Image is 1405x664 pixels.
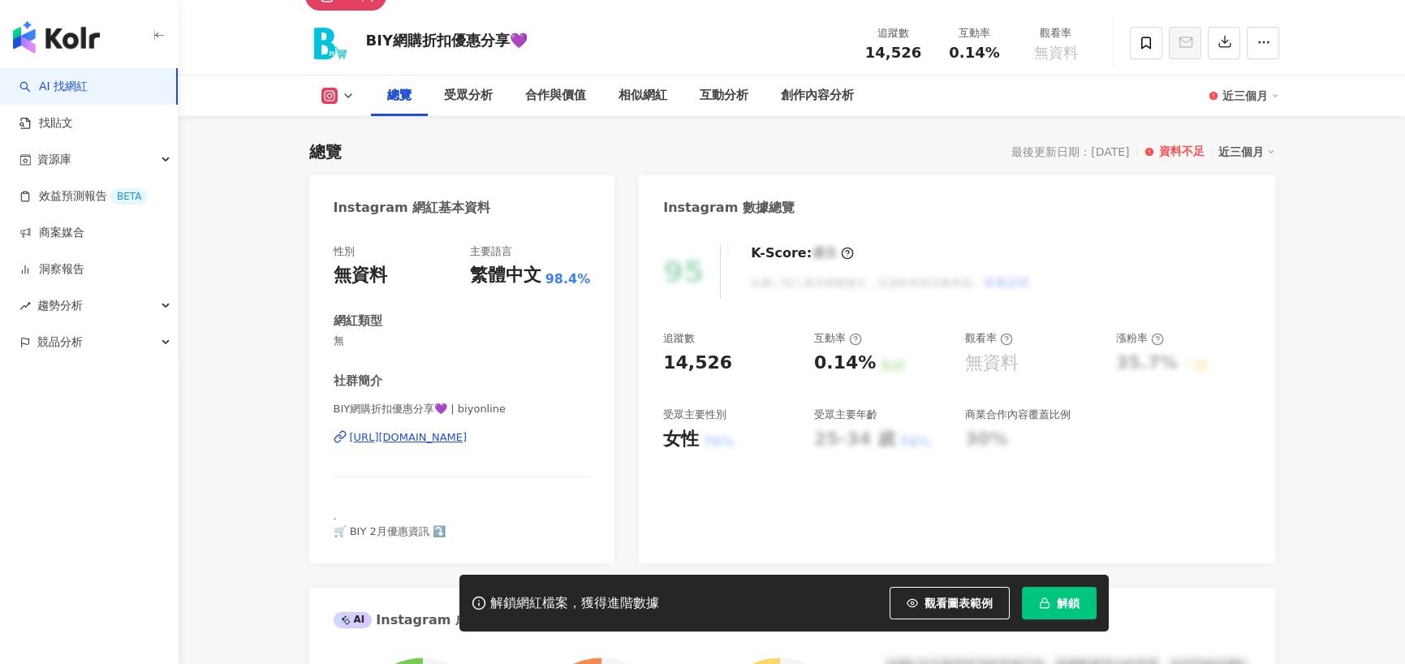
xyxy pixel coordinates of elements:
[1116,331,1164,346] div: 漲粉率
[1025,25,1087,41] div: 觀看率
[965,331,1013,346] div: 觀看率
[334,263,387,288] div: 無資料
[545,270,591,288] span: 98.4%
[334,510,446,537] span: . 🛒 BIY 2月優惠資訊 ⤵️
[814,331,862,346] div: 互動率
[366,30,528,50] div: BIY網購折扣優惠分享💜
[863,25,924,41] div: 追蹤數
[334,373,382,390] div: 社群簡介
[470,263,541,288] div: 繁體中文
[334,430,591,445] a: [URL][DOMAIN_NAME]
[387,86,412,106] div: 總覽
[965,351,1019,376] div: 無資料
[37,141,71,178] span: 資源庫
[965,407,1071,422] div: 商業合作內容覆蓋比例
[944,25,1006,41] div: 互動率
[19,225,84,241] a: 商案媒合
[663,199,795,217] div: Instagram 數據總覽
[37,324,83,360] span: 競品分析
[781,86,854,106] div: 創作內容分析
[890,587,1010,619] button: 觀看圖表範例
[37,287,83,324] span: 趨勢分析
[751,244,854,262] div: K-Score :
[865,44,921,61] span: 14,526
[1159,144,1205,160] div: 資料不足
[334,402,591,416] span: BIY網購折扣優惠分享💜 | biyonline
[305,19,354,67] img: KOL Avatar
[663,427,699,452] div: 女性
[444,86,493,106] div: 受眾分析
[19,300,31,312] span: rise
[19,188,148,205] a: 效益預測報告BETA
[1218,141,1275,162] div: 近三個月
[334,199,491,217] div: Instagram 網紅基本資料
[309,140,342,163] div: 總覽
[663,351,732,376] div: 14,526
[1022,587,1097,619] button: 解鎖
[814,407,877,422] div: 受眾主要年齡
[814,351,876,376] div: 0.14%
[1011,145,1129,158] div: 最後更新日期：[DATE]
[924,597,993,610] span: 觀看圖表範例
[663,407,726,422] div: 受眾主要性別
[334,334,591,348] span: 無
[1034,45,1078,61] span: 無資料
[525,86,586,106] div: 合作與價值
[1222,83,1279,109] div: 近三個月
[618,86,667,106] div: 相似網紅
[334,313,382,330] div: 網紅類型
[334,244,355,259] div: 性別
[19,261,84,278] a: 洞察報告
[470,244,512,259] div: 主要語言
[490,595,659,612] div: 解鎖網紅檔案，獲得進階數據
[13,21,100,54] img: logo
[663,331,695,346] div: 追蹤數
[700,86,748,106] div: 互動分析
[19,115,73,132] a: 找貼文
[19,79,88,95] a: searchAI 找網紅
[1057,597,1080,610] span: 解鎖
[350,430,468,445] div: [URL][DOMAIN_NAME]
[949,45,999,61] span: 0.14%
